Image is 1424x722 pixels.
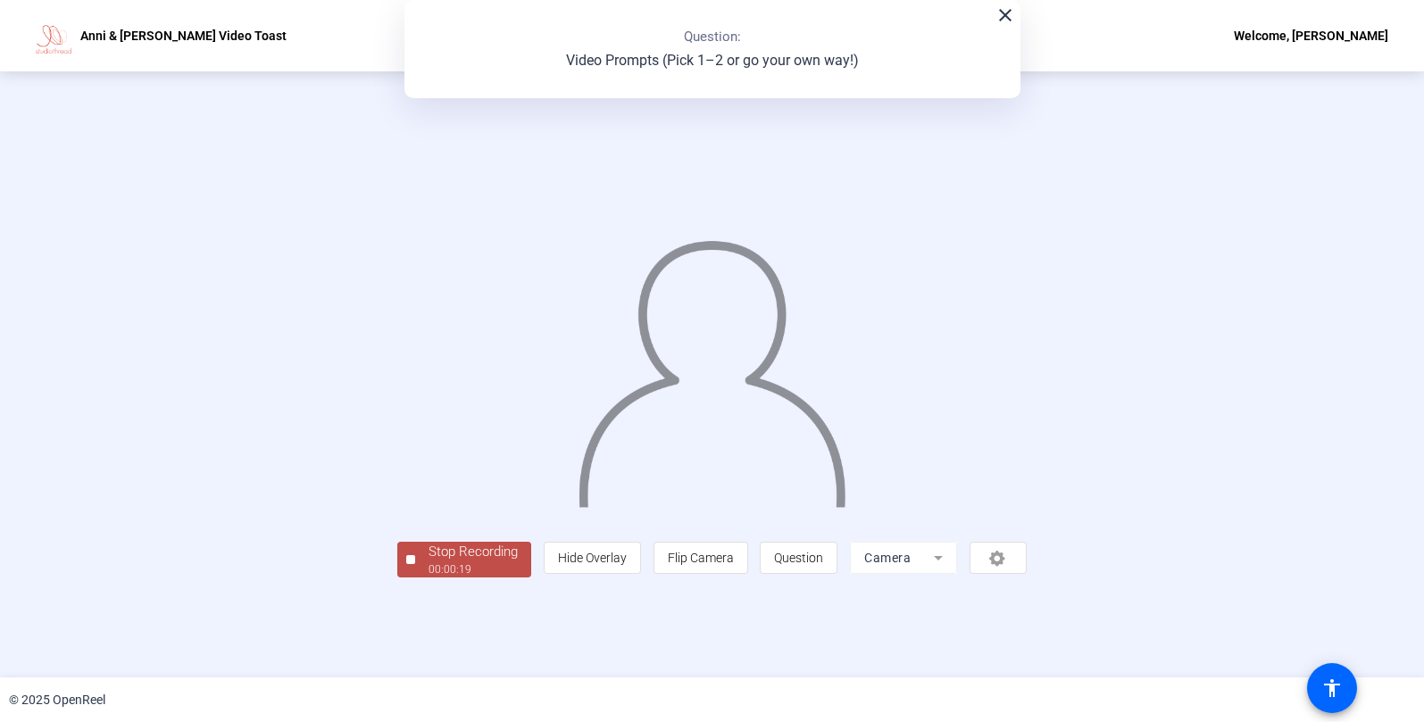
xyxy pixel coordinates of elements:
img: overlay [576,224,848,507]
p: Anni & [PERSON_NAME] Video Toast [80,25,287,46]
p: Video Prompts (Pick 1–2 or go your own way!) [566,50,859,71]
button: Hide Overlay [544,542,641,574]
div: 00:00:19 [429,561,518,577]
div: Welcome, [PERSON_NAME] [1234,25,1388,46]
button: Stop Recording00:00:19 [397,542,531,578]
mat-icon: close [995,4,1016,26]
div: © 2025 OpenReel [9,691,105,710]
button: Question [760,542,837,574]
span: Flip Camera [668,551,734,565]
button: Flip Camera [654,542,748,574]
mat-icon: accessibility [1321,677,1343,699]
div: Stop Recording [429,542,518,562]
p: Question: [684,27,741,47]
span: Hide Overlay [558,551,627,565]
img: OpenReel logo [36,18,71,54]
span: Question [774,551,823,565]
